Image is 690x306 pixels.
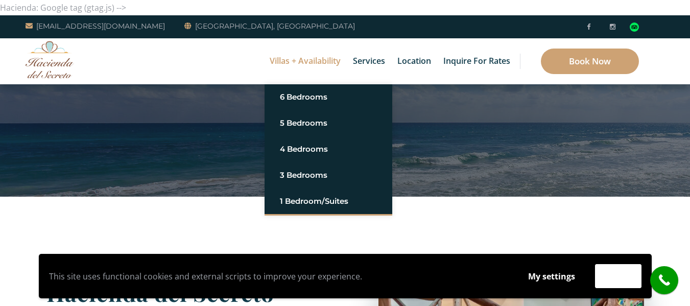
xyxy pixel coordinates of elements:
[595,264,641,288] button: Accept
[280,166,377,184] a: 3 Bedrooms
[280,140,377,158] a: 4 Bedrooms
[630,22,639,32] img: Tripadvisor_logomark.svg
[46,129,644,155] h2: About Us
[49,269,508,284] p: This site uses functional cookies and external scripts to improve your experience.
[650,266,678,294] a: call
[280,88,377,106] a: 6 Bedrooms
[630,22,639,32] div: Read traveler reviews on Tripadvisor
[518,265,585,288] button: My settings
[392,38,436,84] a: Location
[26,41,74,78] img: Awesome Logo
[184,20,355,32] a: [GEOGRAPHIC_DATA], [GEOGRAPHIC_DATA]
[280,192,377,210] a: 1 Bedroom/Suites
[265,38,346,84] a: Villas + Availability
[438,38,515,84] a: Inquire for Rates
[541,49,639,74] a: Book Now
[653,269,676,292] i: call
[280,114,377,132] a: 5 Bedrooms
[26,20,165,32] a: [EMAIL_ADDRESS][DOMAIN_NAME]
[348,38,390,84] a: Services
